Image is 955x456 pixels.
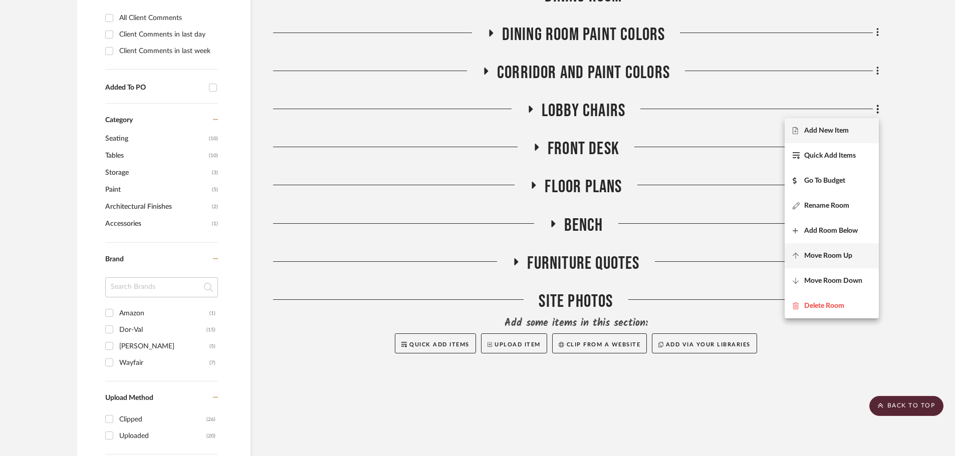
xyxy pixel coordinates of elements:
[804,152,856,160] span: Quick Add Items
[804,177,845,185] span: Go To Budget
[804,227,858,235] span: Add Room Below
[804,202,849,210] span: Rename Room
[804,302,844,310] span: Delete Room
[804,277,862,285] span: Move Room Down
[804,252,852,260] span: Move Room Up
[804,127,849,135] span: Add New Item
